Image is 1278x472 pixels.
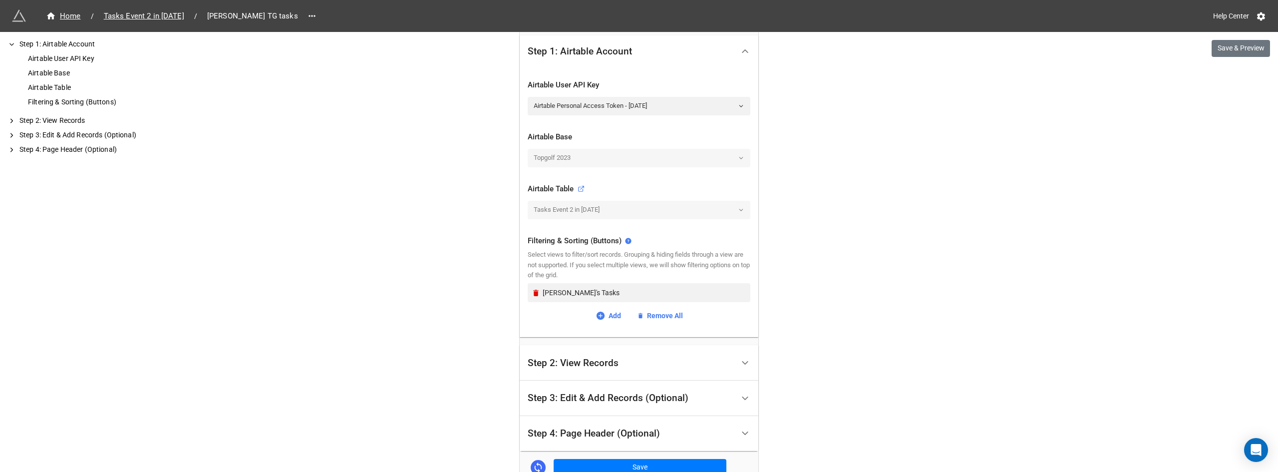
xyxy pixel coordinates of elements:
[528,131,750,143] div: Airtable Base
[40,10,304,22] nav: breadcrumb
[528,79,750,91] div: Airtable User API Key
[201,10,304,22] span: [PERSON_NAME] TG tasks
[12,9,26,23] img: miniextensions-icon.73ae0678.png
[532,289,543,297] a: Remove
[528,97,750,115] a: Airtable Personal Access Token - [DATE]
[528,250,750,280] div: Select views to filter/sort records. Grouping & hiding fields through a view are not supported. I...
[98,10,190,22] a: Tasks Event 2 in [DATE]
[40,10,87,22] a: Home
[26,82,160,93] div: Airtable Table
[528,429,660,439] div: Step 4: Page Header (Optional)
[17,115,160,126] div: Step 2: View Records
[26,68,160,78] div: Airtable Base
[17,130,160,140] div: Step 3: Edit & Add Records (Optional)
[26,53,160,64] div: Airtable User API Key
[1206,7,1256,25] a: Help Center
[194,11,197,21] li: /
[596,310,621,321] a: Add
[528,183,585,195] div: Airtable Table
[1244,438,1268,462] div: Open Intercom Messenger
[17,144,160,155] div: Step 4: Page Header (Optional)
[637,310,683,321] a: Remove All
[528,46,632,56] div: Step 1: Airtable Account
[46,10,81,22] div: Home
[528,393,688,403] div: Step 3: Edit & Add Records (Optional)
[520,381,758,416] div: Step 3: Edit & Add Records (Optional)
[520,35,758,67] div: Step 1: Airtable Account
[1212,40,1270,57] button: Save & Preview
[520,67,758,338] div: Step 1: Airtable Account
[91,11,94,21] li: /
[520,416,758,452] div: Step 4: Page Header (Optional)
[528,235,750,247] div: Filtering & Sorting (Buttons)
[543,287,746,298] div: [PERSON_NAME]'s Tasks
[520,345,758,381] div: Step 2: View Records
[17,39,160,49] div: Step 1: Airtable Account
[528,358,619,368] div: Step 2: View Records
[26,97,160,107] div: Filtering & Sorting (Buttons)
